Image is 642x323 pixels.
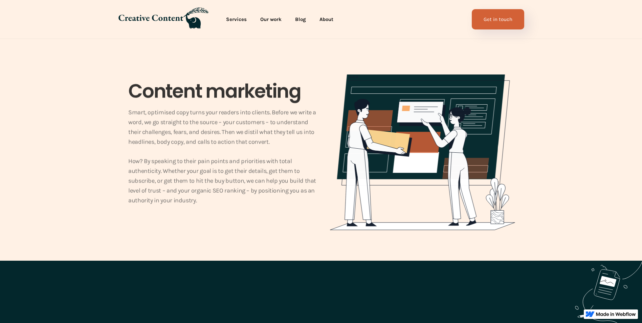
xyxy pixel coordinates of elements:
a: About [313,13,340,26]
img: Made in Webflow [596,312,636,316]
a: Blog [288,13,313,26]
a: Services [219,13,253,26]
a: home [118,7,208,31]
a: Get in touch [472,9,524,29]
p: Smart, optimised copy turns your readers into clients. Before we write a word, we go straight to ... [128,108,318,205]
h1: Content marketing [128,81,318,102]
a: Our work [253,13,288,26]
